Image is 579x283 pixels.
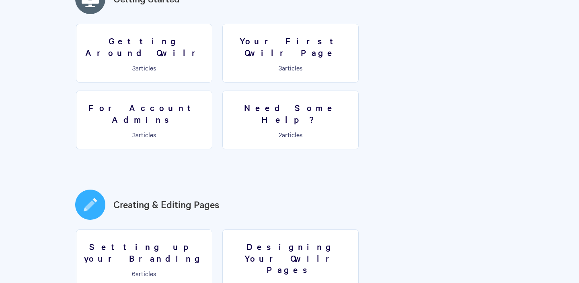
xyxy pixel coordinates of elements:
span: 3 [132,130,136,139]
h3: Setting up your Branding [81,241,207,264]
a: Your First Qwilr Page 3articles [222,24,359,83]
h3: Designing Your Qwilr Pages [228,241,353,275]
a: Creating & Editing Pages [113,197,220,212]
p: articles [81,270,207,277]
h3: Your First Qwilr Page [228,35,353,58]
p: articles [228,131,353,138]
h3: Need Some Help? [228,102,353,125]
span: 3 [132,63,136,72]
h3: For Account Admins [81,102,207,125]
p: articles [81,64,207,71]
span: 6 [132,269,136,278]
span: 2 [279,130,282,139]
h3: Getting Around Qwilr [81,35,207,58]
a: Need Some Help? 2articles [222,91,359,149]
span: 3 [279,63,282,72]
p: articles [81,131,207,138]
a: For Account Admins 3articles [76,91,212,149]
a: Getting Around Qwilr 3articles [76,24,212,83]
p: articles [228,64,353,71]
